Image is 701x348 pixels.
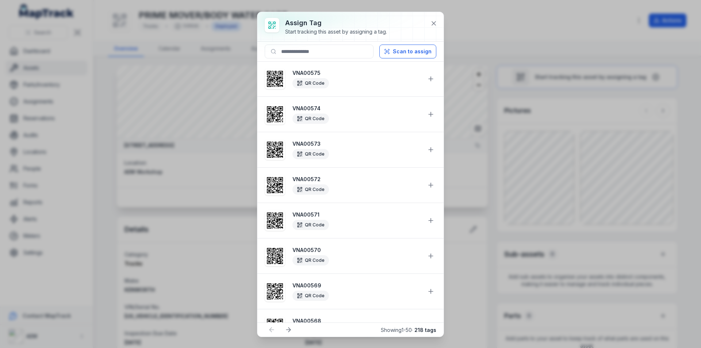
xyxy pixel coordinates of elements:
div: QR Code [292,114,329,124]
strong: VNA00570 [292,246,421,254]
div: QR Code [292,255,329,265]
strong: VNA00571 [292,211,421,218]
div: QR Code [292,78,329,88]
strong: VNA00572 [292,176,421,183]
strong: 218 tags [414,327,436,333]
button: Scan to assign [379,45,436,58]
div: QR Code [292,220,329,230]
div: QR Code [292,149,329,159]
span: Showing 1 - 50 · [381,327,436,333]
strong: VNA00573 [292,140,421,148]
strong: VNA00568 [292,317,421,325]
div: Start tracking this asset by assigning a tag. [285,28,387,35]
div: QR Code [292,184,329,195]
strong: VNA00569 [292,282,421,289]
div: QR Code [292,291,329,301]
strong: VNA00575 [292,69,421,77]
strong: VNA00574 [292,105,421,112]
h3: Assign tag [285,18,387,28]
